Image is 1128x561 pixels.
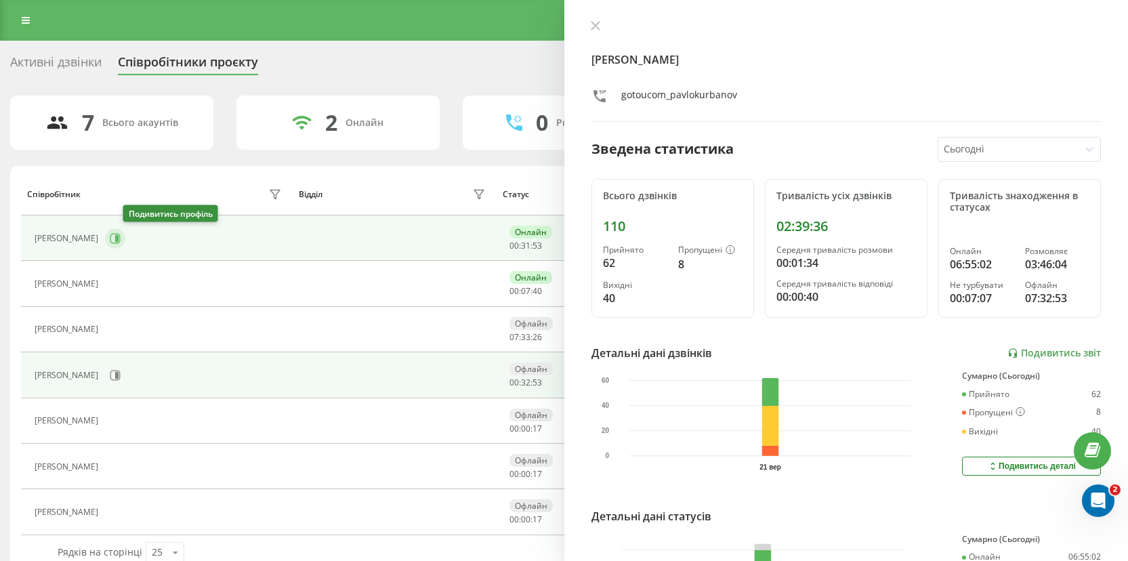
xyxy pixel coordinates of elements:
span: 00 [509,240,519,251]
div: : : [509,470,542,479]
span: 00 [521,514,530,525]
span: Рядків на сторінці [58,545,142,558]
div: Не турбувати [950,280,1014,290]
div: Тривалість знаходження в статусах [950,190,1089,213]
span: 17 [532,468,542,480]
div: 0 [536,110,548,136]
div: 110 [603,218,743,234]
div: [PERSON_NAME] [35,462,102,472]
div: Офлайн [1025,280,1089,290]
button: Подивитись деталі [962,457,1101,476]
div: 07:32:53 [1025,290,1089,306]
div: Всього дзвінків [603,190,743,202]
span: 33 [521,331,530,343]
div: Розмовляє [1025,247,1089,256]
div: 62 [603,255,667,271]
div: gotoucom_pavlokurbanov [621,88,737,108]
text: 60 [602,377,610,384]
div: 62 [1091,390,1101,399]
div: : : [509,333,542,342]
span: 53 [532,377,542,388]
text: 21 вер [759,463,781,471]
div: Онлайн [509,271,552,284]
div: Офлайн [509,317,553,330]
div: Подивитись профіль [123,205,218,222]
div: Онлайн [950,247,1014,256]
div: Детальні дані статусів [591,508,711,524]
div: [PERSON_NAME] [35,507,102,517]
div: Подивитись деталі [987,461,1076,472]
text: 40 [602,402,610,409]
div: 8 [678,256,743,272]
div: 2 [325,110,337,136]
div: Сумарно (Сьогодні) [962,535,1101,544]
div: Прийнято [962,390,1009,399]
a: Подивитись звіт [1007,348,1101,359]
div: [PERSON_NAME] [35,371,102,380]
div: Детальні дані дзвінків [591,345,712,361]
div: 06:55:02 [950,256,1014,272]
div: Офлайн [509,499,553,512]
div: Співробітник [27,190,81,199]
span: 00 [509,468,519,480]
div: 25 [152,545,163,559]
div: Онлайн [346,117,383,129]
div: Співробітники проєкту [118,55,258,76]
text: 0 [605,453,609,460]
div: [PERSON_NAME] [35,416,102,425]
div: 02:39:36 [776,218,916,234]
span: 00 [509,423,519,434]
div: : : [509,287,542,296]
div: [PERSON_NAME] [35,279,102,289]
div: Активні дзвінки [10,55,102,76]
span: 17 [532,423,542,434]
div: Відділ [299,190,322,199]
span: 00 [509,285,519,297]
span: 53 [532,240,542,251]
div: Офлайн [509,409,553,421]
div: : : [509,424,542,434]
div: Середня тривалість розмови [776,245,916,255]
span: 17 [532,514,542,525]
div: Онлайн [509,226,552,238]
div: Всього акаунтів [102,117,178,129]
div: : : [509,378,542,388]
span: 31 [521,240,530,251]
span: 32 [521,377,530,388]
span: 2 [1110,484,1121,495]
div: 8 [1096,407,1101,418]
div: Офлайн [509,362,553,375]
text: 20 [602,427,610,434]
div: 00:07:07 [950,290,1014,306]
span: 40 [532,285,542,297]
div: Пропущені [962,407,1025,418]
span: 26 [532,331,542,343]
span: 07 [521,285,530,297]
div: 40 [1091,427,1101,436]
div: Сумарно (Сьогодні) [962,371,1101,381]
div: 00:00:40 [776,289,916,305]
div: Статус [503,190,529,199]
div: [PERSON_NAME] [35,325,102,334]
span: 00 [521,468,530,480]
div: Пропущені [678,245,743,256]
div: : : [509,515,542,524]
div: Вихідні [962,427,998,436]
div: 40 [603,290,667,306]
div: Тривалість усіх дзвінків [776,190,916,202]
div: Розмовляють [556,117,622,129]
div: Офлайн [509,454,553,467]
div: 03:46:04 [1025,256,1089,272]
h4: [PERSON_NAME] [591,51,1102,68]
div: Вихідні [603,280,667,290]
div: Прийнято [603,245,667,255]
iframe: Intercom live chat [1082,484,1114,517]
span: 00 [521,423,530,434]
div: Зведена статистика [591,139,734,159]
div: : : [509,241,542,251]
span: 00 [509,377,519,388]
div: [PERSON_NAME] [35,234,102,243]
div: 7 [82,110,94,136]
div: Середня тривалість відповіді [776,279,916,289]
div: 00:01:34 [776,255,916,271]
